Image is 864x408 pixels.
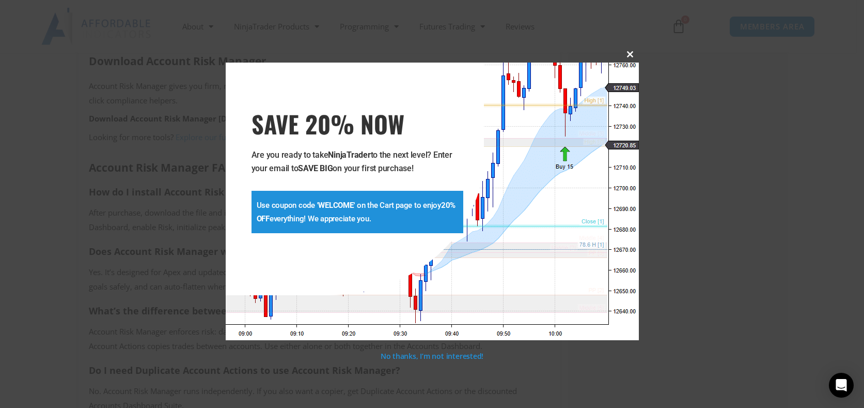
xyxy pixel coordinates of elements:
h3: SAVE 20% NOW [252,109,463,138]
a: No thanks, I’m not interested! [381,351,483,361]
p: Are you ready to take to the next level? Enter your email to on your first purchase! [252,148,463,175]
strong: WELCOME [318,201,353,210]
div: Open Intercom Messenger [829,373,854,398]
strong: SAVE BIG [298,163,333,173]
p: Use coupon code ' ' on the Cart page to enjoy everything! We appreciate you. [257,199,458,225]
strong: NinjaTrader [328,150,370,160]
